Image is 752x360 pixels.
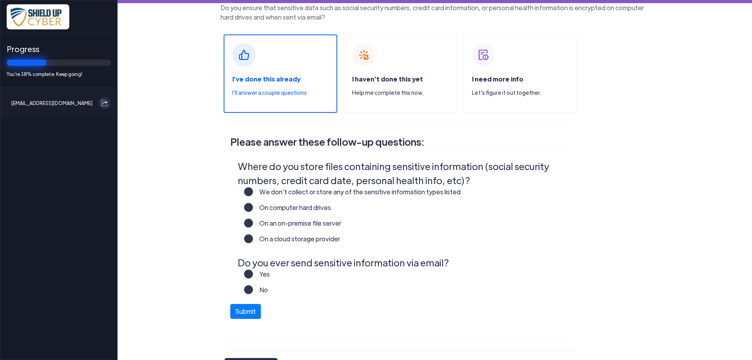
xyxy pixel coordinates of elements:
img: shield-up-not-done.svg [352,43,376,67]
img: shield-up-cannot-complete.svg [472,43,495,67]
span: [EMAIL_ADDRESS][DOMAIN_NAME] [11,97,92,109]
span: Progress [7,43,111,55]
legend: Do you ever send sensitive information via email? [238,255,566,270]
img: exit.svg [101,100,108,106]
span: I haven't done this yet [352,75,423,83]
span: You're 38% complete. Keep going! [7,71,111,78]
label: Yes [253,270,270,285]
span: I've done this already [232,75,300,83]
label: On an on-premise file server [253,219,341,234]
label: On computer hard drives [253,203,331,219]
p: Help me complete this now. [352,89,456,97]
label: We don’t collect or store any of the sensitive information types listed [253,187,461,203]
img: shield-up-already-done.svg [232,43,256,67]
img: x7pemu0IxLxkcbZJZdzx2HwkaHwO9aaLS0XkQIJL.png [7,4,69,29]
p: Do you ensure that sensitive data such as social security numbers, credit card information, or pe... [217,3,652,22]
label: On a cloud storage provider [253,234,340,250]
span: I need more info [472,75,523,83]
legend: Where do you store files containing sensitive information (social security numbers, credit card d... [238,159,566,187]
button: Submit [230,304,261,319]
button: Log out [98,97,111,109]
p: I'll answer a couple questions. [232,89,336,97]
p: Let's figure it out together. [472,89,576,97]
h3: Please answer these follow-up questions: [230,132,569,152]
label: No [253,285,268,301]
